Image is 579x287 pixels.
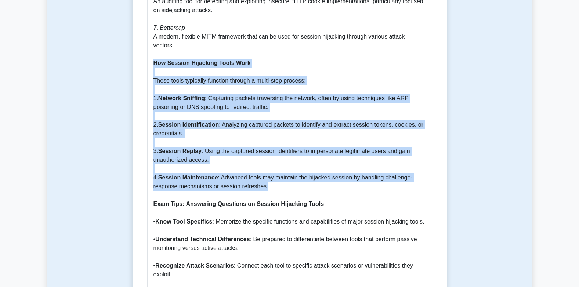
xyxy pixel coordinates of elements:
b: Recognize Attack Scenarios [155,262,234,269]
i: 7. Bettercap [153,25,185,31]
b: Network Sniffing [158,95,205,101]
b: Understand Technical Differences [155,236,250,242]
b: Session Identification [158,121,219,128]
b: Session Maintenance [158,174,218,181]
b: Session Replay [158,148,202,154]
b: Exam Tips: Answering Questions on Session Hijacking Tools [153,201,324,207]
b: How Session Hijacking Tools Work [153,60,251,66]
b: Know Tool Specifics [155,218,212,225]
